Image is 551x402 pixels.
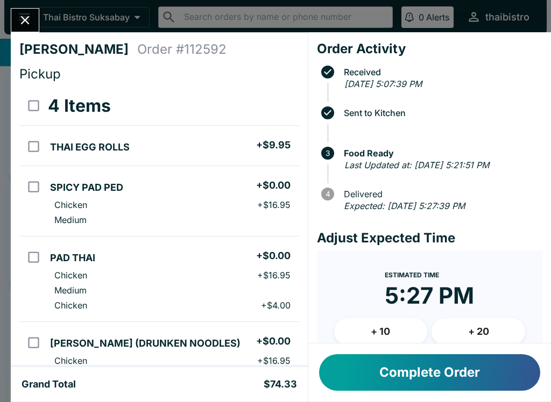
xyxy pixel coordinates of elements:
[338,148,542,158] span: Food Ready
[257,270,291,281] p: + $16.95
[326,149,330,157] text: 3
[334,318,428,345] button: + 10
[256,335,291,348] h5: + $0.00
[317,230,542,246] h4: Adjust Expected Time
[256,139,291,152] h5: + $9.95
[319,354,540,391] button: Complete Order
[317,41,542,57] h4: Order Activity
[257,199,291,210] p: + $16.95
[338,108,542,118] span: Sent to Kitchen
[50,141,130,154] h5: THAI EGG ROLLS
[19,66,61,82] span: Pickup
[344,160,489,170] em: Last Updated at: [DATE] 5:21:51 PM
[344,78,422,89] em: [DATE] 5:07:39 PM
[338,67,542,77] span: Received
[261,300,291,311] p: + $4.00
[338,189,542,199] span: Delivered
[19,41,137,58] h4: [PERSON_NAME]
[50,181,123,194] h5: SPICY PAD PED
[264,378,297,391] h5: $74.33
[54,214,87,225] p: Medium
[54,270,87,281] p: Chicken
[54,199,87,210] p: Chicken
[19,87,299,392] table: orders table
[11,9,39,32] button: Close
[50,252,95,264] h5: PAD THAI
[50,337,241,350] h5: [PERSON_NAME] (DRUNKEN NOODLES)
[432,318,525,345] button: + 20
[325,190,330,198] text: 4
[256,179,291,192] h5: + $0.00
[22,378,76,391] h5: Grand Total
[344,200,465,211] em: Expected: [DATE] 5:27:39 PM
[385,282,474,310] time: 5:27 PM
[54,355,87,366] p: Chicken
[54,300,87,311] p: Chicken
[256,249,291,262] h5: + $0.00
[48,95,111,117] h3: 4 Items
[137,41,227,58] h4: Order # 112592
[54,285,87,296] p: Medium
[257,355,291,366] p: + $16.95
[385,271,439,279] span: Estimated Time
